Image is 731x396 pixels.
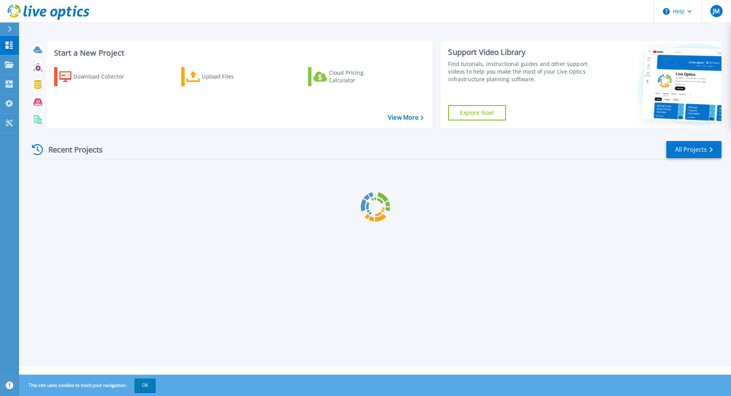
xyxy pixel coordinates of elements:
a: Cloud Pricing Calculator [308,67,393,86]
div: Support Video Library [448,47,591,57]
button: OK [134,378,156,392]
div: Download Collector [73,69,134,84]
div: Cloud Pricing Calculator [329,69,390,84]
div: Upload Files [202,69,263,84]
span: This site uses cookies to track your navigation. [21,378,156,392]
span: JM [713,8,720,14]
a: Explore Now! [448,105,506,120]
h3: Start a New Project [54,49,423,57]
div: Find tutorials, instructional guides and other support videos to help you make the most of your L... [448,60,591,83]
a: All Projects [666,141,721,158]
a: Download Collector [54,67,139,86]
a: View More [388,114,423,121]
div: Recent Projects [29,140,113,159]
a: Upload Files [181,67,266,86]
